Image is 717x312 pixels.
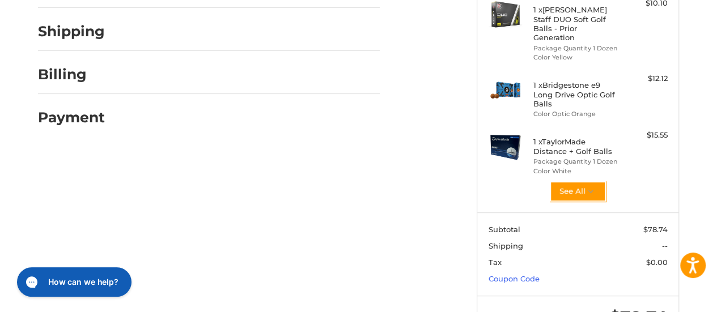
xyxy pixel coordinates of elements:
[533,157,620,166] li: Package Quantity 1 Dozen
[38,109,105,126] h2: Payment
[489,258,502,267] span: Tax
[533,80,620,108] h4: 1 x Bridgestone e9 Long Drive Optic Golf Balls
[646,258,668,267] span: $0.00
[489,225,520,234] span: Subtotal
[643,225,668,234] span: $78.74
[533,166,620,176] li: Color White
[11,263,135,301] iframe: Gorgias live chat messenger
[38,23,105,40] h2: Shipping
[489,241,523,250] span: Shipping
[623,130,668,141] div: $15.55
[533,44,620,53] li: Package Quantity 1 Dozen
[533,5,620,42] h4: 1 x [PERSON_NAME] Staff DUO Soft Golf Balls - Prior Generation
[662,241,668,250] span: --
[533,109,620,119] li: Color Optic Orange
[533,53,620,62] li: Color Yellow
[550,181,606,202] button: See All
[38,66,104,83] h2: Billing
[623,73,668,84] div: $12.12
[489,274,540,283] a: Coupon Code
[533,137,620,156] h4: 1 x TaylorMade Distance + Golf Balls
